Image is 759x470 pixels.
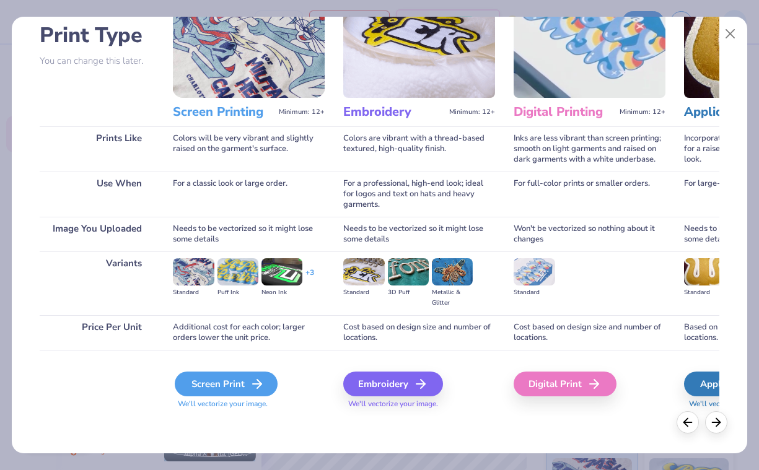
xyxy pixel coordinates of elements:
div: Cost based on design size and number of locations. [514,315,665,350]
div: Needs to be vectorized so it might lose some details [173,217,325,251]
h3: Digital Printing [514,104,615,120]
div: Standard [684,287,725,298]
div: For a professional, high-end look; ideal for logos and text on hats and heavy garments. [343,172,495,217]
div: Standard [514,287,555,298]
div: For full-color prints or smaller orders. [514,172,665,217]
span: We'll vectorize your image. [173,399,325,409]
div: Needs to be vectorized so it might lose some details [343,217,495,251]
div: Colors will be very vibrant and slightly raised on the garment's surface. [173,126,325,172]
div: Neon Ink [261,287,302,298]
button: Close [718,22,742,46]
div: Use When [40,172,154,217]
div: Won't be vectorized so nothing about it changes [514,217,665,251]
img: Neon Ink [261,258,302,285]
img: Standard [173,258,214,285]
h3: Embroidery [343,104,444,120]
img: Standard [684,258,725,285]
div: Price Per Unit [40,315,154,350]
div: Standard [343,287,384,298]
div: Colors are vibrant with a thread-based textured, high-quality finish. [343,126,495,172]
div: Inks are less vibrant than screen printing; smooth on light garments and raised on dark garments ... [514,126,665,172]
div: + 3 [305,268,314,289]
h3: Screen Printing [173,104,274,120]
div: Standard [173,287,214,298]
div: Additional cost for each color; larger orders lower the unit price. [173,315,325,350]
div: Embroidery [343,372,443,396]
div: 3D Puff [388,287,429,298]
span: Minimum: 12+ [279,108,325,116]
div: Prints Like [40,126,154,172]
div: Cost based on design size and number of locations. [343,315,495,350]
div: Puff Ink [217,287,258,298]
span: Minimum: 12+ [449,108,495,116]
div: Metallic & Glitter [432,287,473,308]
p: You can change this later. [40,56,154,66]
img: 3D Puff [388,258,429,285]
img: Standard [514,258,555,285]
img: Standard [343,258,384,285]
div: Image You Uploaded [40,217,154,251]
div: Screen Print [175,372,278,396]
div: For a classic look or large order. [173,172,325,217]
img: Puff Ink [217,258,258,285]
span: We'll vectorize your image. [343,399,495,409]
span: Minimum: 12+ [620,108,665,116]
img: Metallic & Glitter [432,258,473,285]
div: Digital Print [514,372,616,396]
div: Variants [40,251,154,315]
